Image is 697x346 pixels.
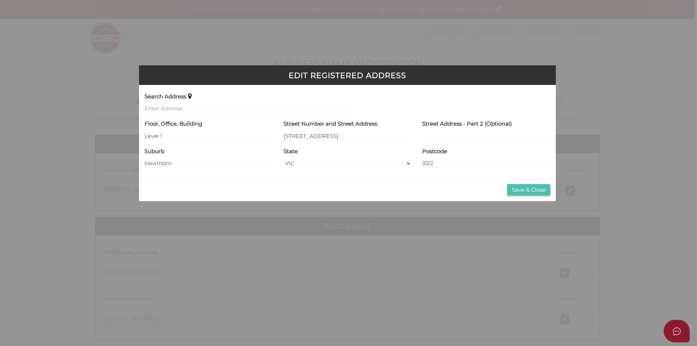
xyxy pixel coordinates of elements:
[664,320,690,342] button: Open asap
[284,132,412,140] input: Enter Address
[422,148,447,155] h4: Postcode
[144,121,202,127] h4: Floor, Office, Building
[284,121,377,127] h4: Street Number and Street Address
[422,121,512,127] h4: Street Address - Part 2 (Optional)
[284,148,298,155] h4: State
[507,184,550,196] button: Save & Close
[144,148,164,155] h4: Suburb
